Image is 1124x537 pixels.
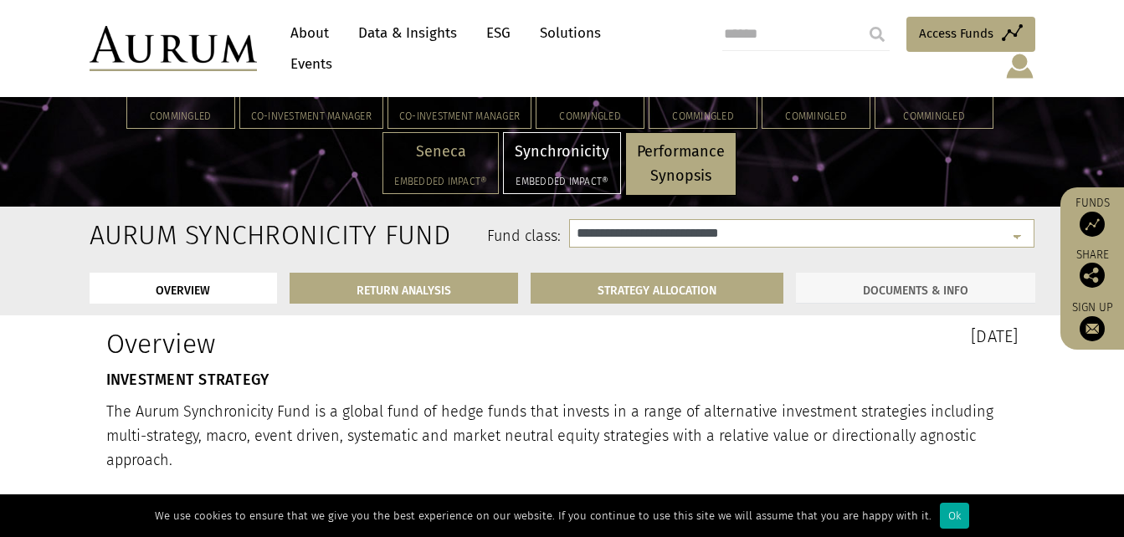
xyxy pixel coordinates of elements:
a: Data & Insights [350,18,465,49]
h3: [DATE] [575,328,1019,345]
a: About [282,18,337,49]
a: ESG [478,18,519,49]
p: Seneca [394,140,487,164]
img: Aurum [90,26,257,71]
strong: INVESTMENT STRATEGY [106,371,269,389]
p: The Aurum Synchronicity Fund is a global fund of hedge funds that invests in a range of alternati... [106,400,1019,472]
input: Submit [860,18,894,51]
img: Sign up to our newsletter [1080,316,1105,341]
div: Ok [940,503,969,529]
h5: Co-investment Manager [399,111,520,121]
span: Access Funds [919,23,993,43]
h5: Embedded Impact® [515,176,609,187]
a: STRATEGY ALLOCATION [531,273,783,304]
h5: Commingled [773,111,859,121]
img: Access Funds [1080,212,1105,237]
h2: Aurum Synchronicity Fund [90,219,226,251]
h5: Commingled [138,111,223,121]
a: Sign up [1069,300,1116,341]
a: Funds [1069,196,1116,237]
h5: Commingled [660,111,746,121]
a: Events [282,49,332,79]
a: Access Funds [906,17,1035,52]
a: DOCUMENTS & INFO [796,273,1035,304]
a: RETURN ANALYSIS [290,273,518,304]
div: Share [1069,249,1116,288]
img: Share this post [1080,263,1105,288]
h5: Commingled [547,111,633,121]
label: Fund class: [251,226,562,248]
p: Performance Synopsis [637,140,725,188]
h1: Overview [106,328,550,360]
p: Synchronicity [515,140,609,164]
h5: Commingled [886,111,982,121]
h5: Co-investment Manager [251,111,372,121]
img: account-icon.svg [1004,52,1035,80]
h5: Embedded Impact® [394,176,487,187]
a: Solutions [531,18,609,49]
